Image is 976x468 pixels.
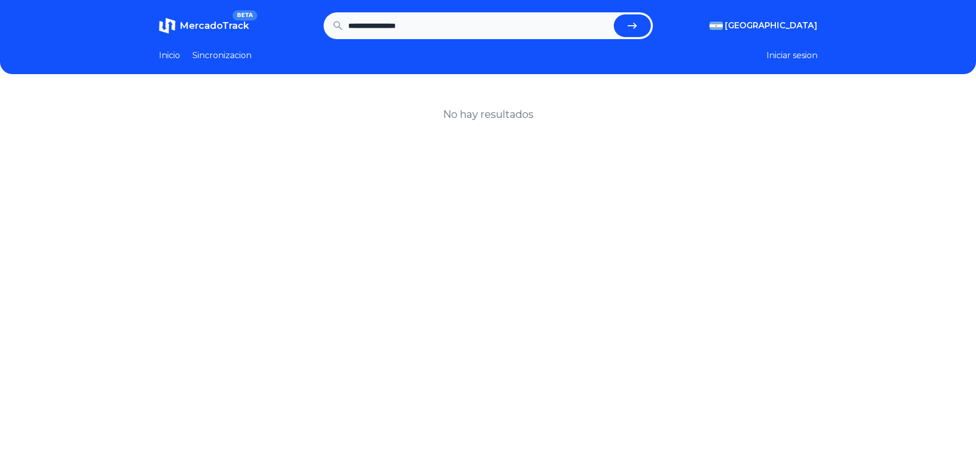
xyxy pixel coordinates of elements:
span: MercadoTrack [180,20,249,31]
a: Inicio [159,49,180,62]
img: Argentina [709,22,723,30]
a: Sincronizacion [192,49,252,62]
h1: No hay resultados [443,107,534,122]
a: MercadoTrackBETA [159,18,249,34]
span: BETA [233,10,257,21]
button: [GEOGRAPHIC_DATA] [709,20,818,32]
span: [GEOGRAPHIC_DATA] [725,20,818,32]
img: MercadoTrack [159,18,175,34]
button: Iniciar sesion [767,49,818,62]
